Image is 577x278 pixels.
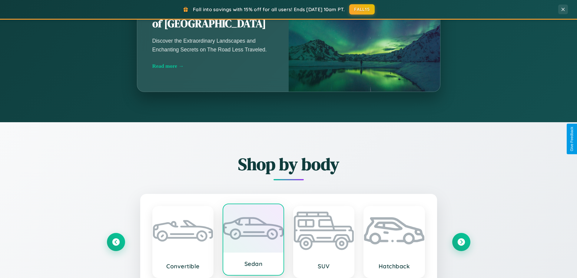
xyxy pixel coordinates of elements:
[107,152,470,176] h2: Shop by body
[152,37,274,54] p: Discover the Extraordinary Landscapes and Enchanting Secrets on The Road Less Traveled.
[570,127,574,151] div: Give Feedback
[300,263,348,270] h3: SUV
[152,3,274,31] h2: Unearthing the Mystique of [GEOGRAPHIC_DATA]
[370,263,418,270] h3: Hatchback
[349,4,375,15] button: FALL15
[152,63,274,69] div: Read more →
[159,263,207,270] h3: Convertible
[193,6,345,12] span: Fall into savings with 15% off for all users! Ends [DATE] 10am PT.
[229,260,277,267] h3: Sedan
